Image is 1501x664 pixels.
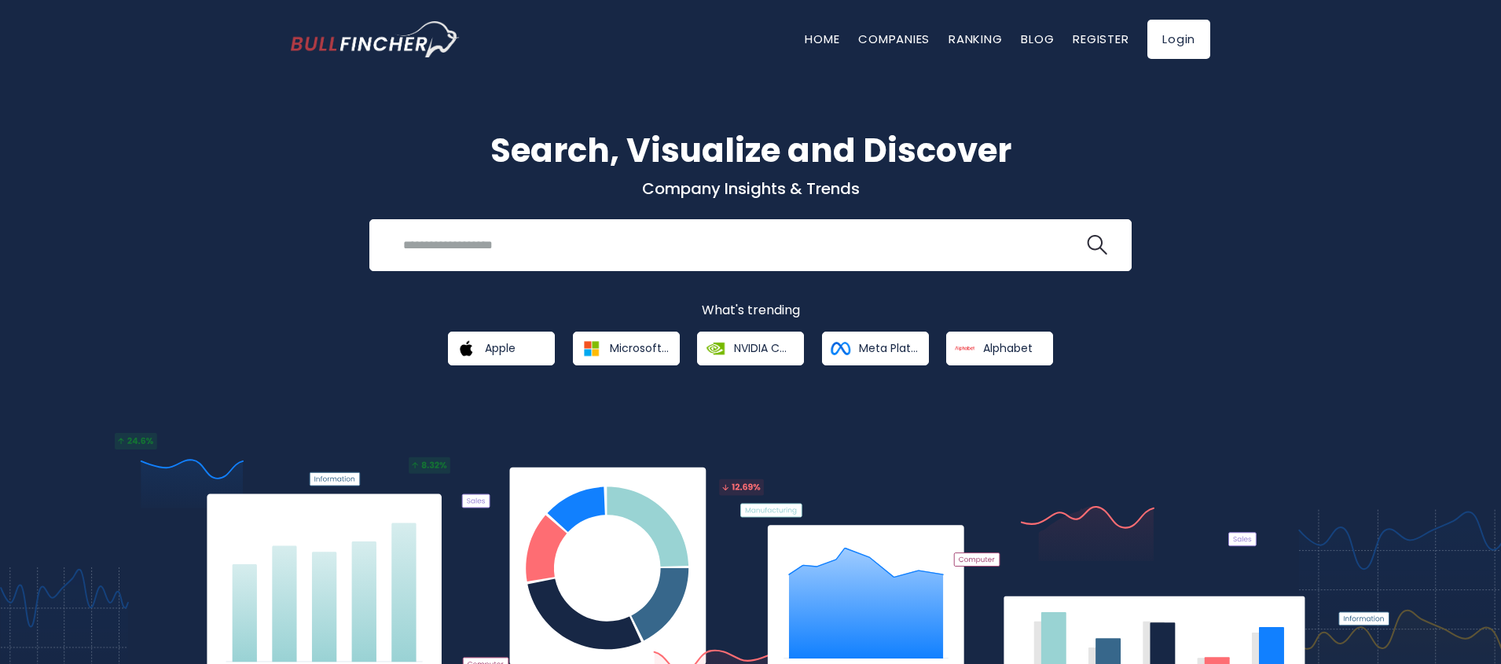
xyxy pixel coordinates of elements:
[1147,20,1210,59] a: Login
[983,341,1033,355] span: Alphabet
[1073,31,1129,47] a: Register
[291,178,1210,199] p: Company Insights & Trends
[1087,235,1107,255] img: search icon
[949,31,1002,47] a: Ranking
[1021,31,1054,47] a: Blog
[448,332,555,365] a: Apple
[858,31,930,47] a: Companies
[291,126,1210,175] h1: Search, Visualize and Discover
[822,332,929,365] a: Meta Platforms
[485,341,516,355] span: Apple
[291,21,460,57] a: Go to homepage
[610,341,669,355] span: Microsoft Corporation
[573,332,680,365] a: Microsoft Corporation
[859,341,918,355] span: Meta Platforms
[291,21,460,57] img: bullfincher logo
[734,341,793,355] span: NVIDIA Corporation
[946,332,1053,365] a: Alphabet
[805,31,839,47] a: Home
[291,303,1210,319] p: What's trending
[697,332,804,365] a: NVIDIA Corporation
